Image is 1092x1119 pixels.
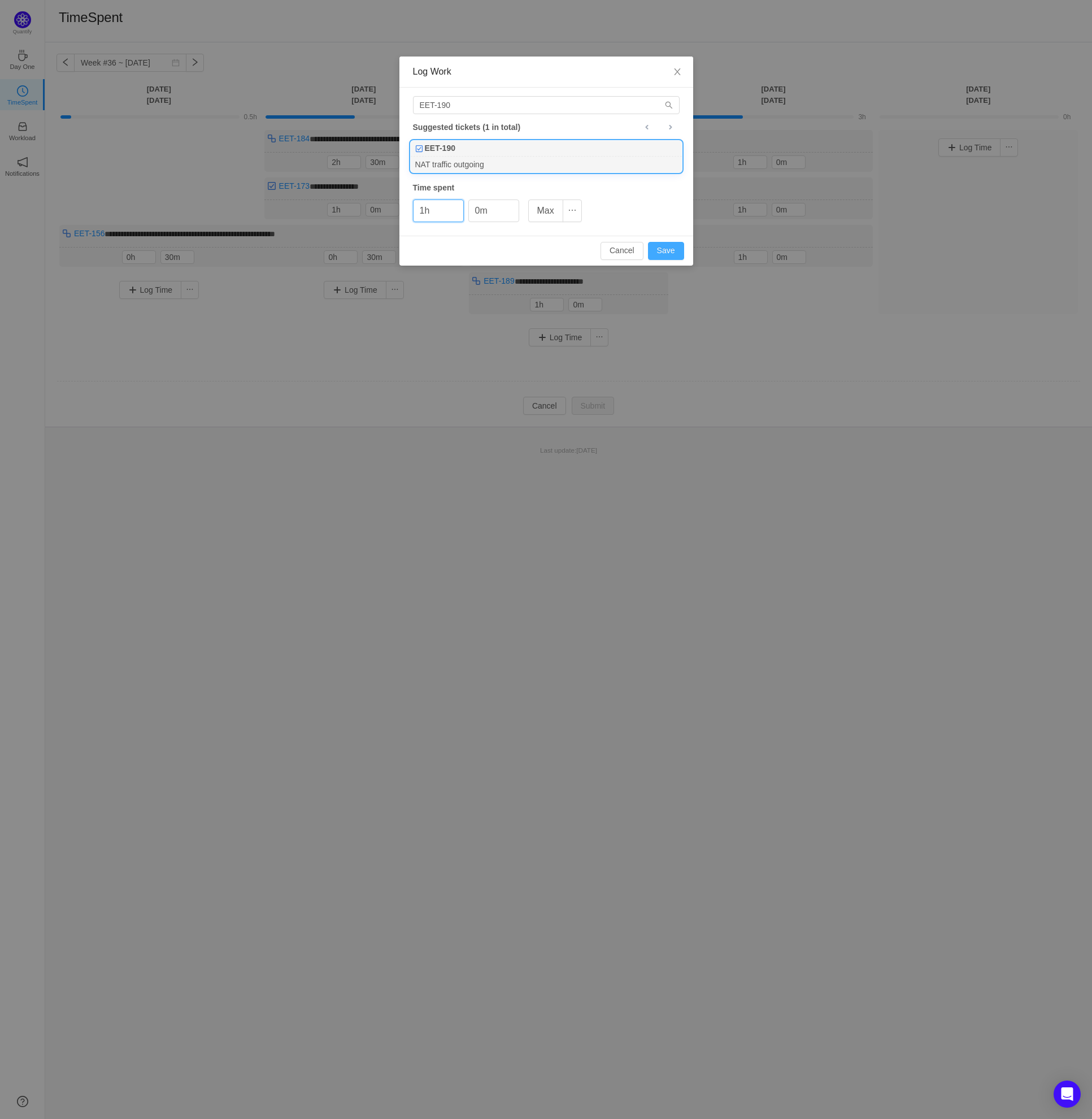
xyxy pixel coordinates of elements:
div: Log Work [413,66,680,78]
input: Search [413,96,680,114]
button: Close [662,57,693,88]
button: Max [528,199,563,222]
div: Open Intercom Messenger [1054,1081,1081,1108]
i: icon: search [665,101,673,109]
div: NAT traffic outgoing [411,157,682,172]
i: icon: close [673,67,682,76]
div: Suggested tickets (1 in total) [413,120,680,135]
div: Time spent [413,182,680,194]
b: EET-190 [425,142,455,154]
img: 10318 [415,145,423,153]
button: icon: ellipsis [563,199,582,222]
button: Save [648,242,684,260]
button: Cancel [601,242,643,260]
